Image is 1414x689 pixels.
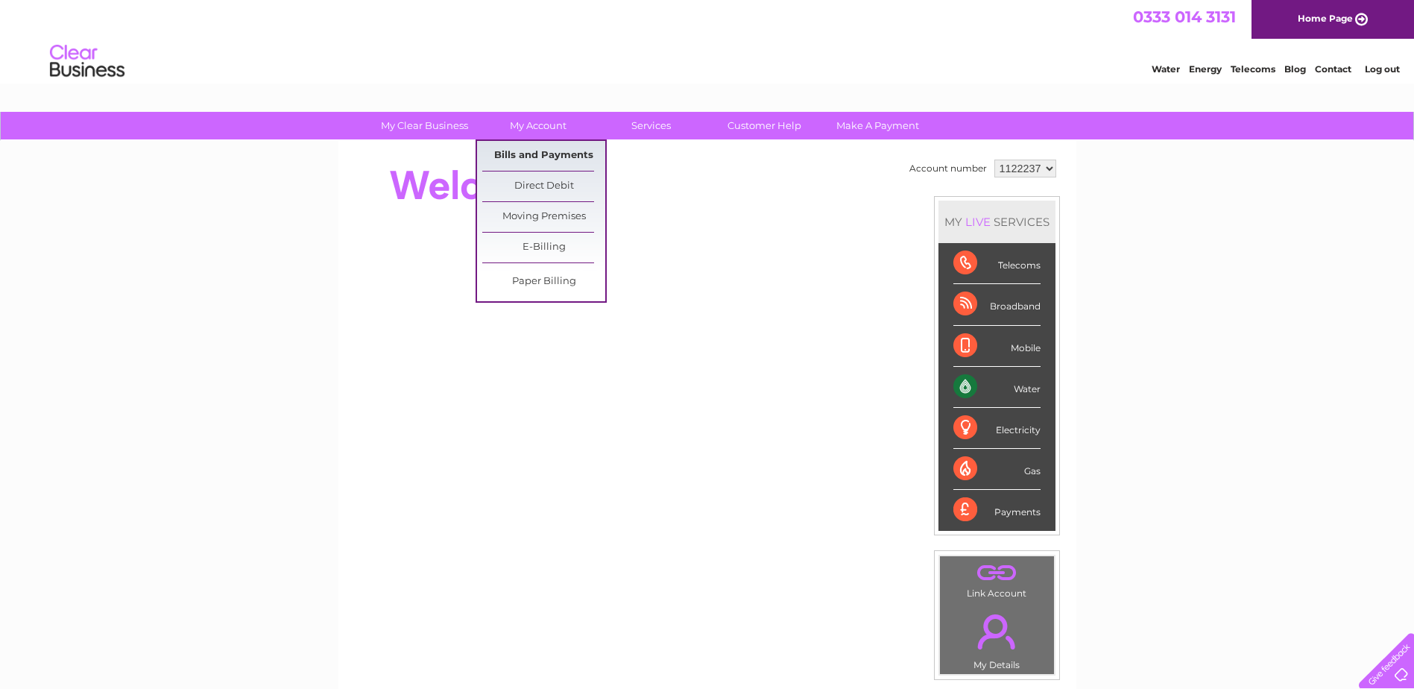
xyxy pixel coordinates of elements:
[953,367,1041,408] div: Water
[906,156,991,181] td: Account number
[1152,63,1180,75] a: Water
[1189,63,1222,75] a: Energy
[482,141,605,171] a: Bills and Payments
[939,602,1055,675] td: My Details
[953,490,1041,530] div: Payments
[816,112,939,139] a: Make A Payment
[953,243,1041,284] div: Telecoms
[1133,7,1236,26] a: 0333 014 3131
[590,112,713,139] a: Services
[1231,63,1275,75] a: Telecoms
[1315,63,1351,75] a: Contact
[953,449,1041,490] div: Gas
[49,39,125,84] img: logo.png
[944,560,1050,586] a: .
[1284,63,1306,75] a: Blog
[953,284,1041,325] div: Broadband
[363,112,486,139] a: My Clear Business
[939,556,1055,603] td: Link Account
[482,267,605,297] a: Paper Billing
[482,172,605,201] a: Direct Debit
[944,605,1050,658] a: .
[703,112,826,139] a: Customer Help
[1365,63,1400,75] a: Log out
[476,112,599,139] a: My Account
[953,408,1041,449] div: Electricity
[482,202,605,232] a: Moving Premises
[962,215,994,229] div: LIVE
[482,233,605,262] a: E-Billing
[953,326,1041,367] div: Mobile
[938,201,1055,243] div: MY SERVICES
[356,8,1060,72] div: Clear Business is a trading name of Verastar Limited (registered in [GEOGRAPHIC_DATA] No. 3667643...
